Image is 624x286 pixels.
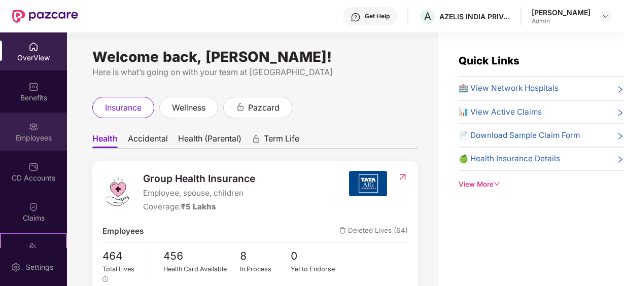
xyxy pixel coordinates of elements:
span: 📊 View Active Claims [459,106,542,118]
span: Employee, spouse, children [143,187,255,199]
span: pazcard [248,101,280,114]
span: ₹5 Lakhs [181,202,216,211]
span: 0 [291,248,341,264]
span: down [494,181,500,187]
span: Deleted Lives (64) [339,225,408,237]
img: deleteIcon [339,227,346,234]
img: svg+xml;base64,PHN2ZyB4bWxucz0iaHR0cDovL3d3dy53My5vcmcvMjAwMC9zdmciIHdpZHRoPSIyMSIgaGVpZ2h0PSIyMC... [28,242,39,252]
span: Health (Parental) [178,133,241,148]
span: 📄 Download Sample Claim Form [459,129,580,141]
div: Admin [532,17,591,25]
span: 456 [163,248,240,264]
span: 8 [240,248,291,264]
div: Settings [23,262,56,272]
img: svg+xml;base64,PHN2ZyBpZD0iRHJvcGRvd24tMzJ4MzIiIHhtbG5zPSJodHRwOi8vd3d3LnczLm9yZy8yMDAwL3N2ZyIgd2... [602,12,610,20]
span: wellness [172,101,205,114]
span: insurance [105,101,142,114]
span: right [616,84,624,94]
img: svg+xml;base64,PHN2ZyBpZD0iSGVscC0zMngzMiIgeG1sbnM9Imh0dHA6Ly93d3cudzMub3JnLzIwMDAvc3ZnIiB3aWR0aD... [351,12,361,22]
span: Quick Links [459,54,519,67]
img: svg+xml;base64,PHN2ZyBpZD0iQ2xhaW0iIHhtbG5zPSJodHRwOi8vd3d3LnczLm9yZy8yMDAwL3N2ZyIgd2lkdGg9IjIwIi... [28,202,39,212]
div: Here is what’s going on with your team at [GEOGRAPHIC_DATA] [92,66,418,79]
img: svg+xml;base64,PHN2ZyBpZD0iQmVuZWZpdHMiIHhtbG5zPSJodHRwOi8vd3d3LnczLm9yZy8yMDAwL3N2ZyIgd2lkdGg9Ij... [28,82,39,92]
div: Welcome back, [PERSON_NAME]! [92,53,418,61]
span: Health [92,133,118,148]
img: RedirectIcon [397,172,408,182]
img: svg+xml;base64,PHN2ZyBpZD0iU2V0dGluZy0yMHgyMCIgeG1sbnM9Imh0dHA6Ly93d3cudzMub3JnLzIwMDAvc3ZnIiB3aW... [11,262,21,272]
span: info-circle [102,276,108,282]
span: right [616,108,624,118]
span: Term Life [264,133,299,148]
div: animation [252,134,261,144]
div: [PERSON_NAME] [532,8,591,17]
span: 🍏 Health Insurance Details [459,153,560,165]
div: Health Card Available [163,264,240,274]
div: animation [236,102,245,112]
div: AZELIS INDIA PRIVATE LIMITED [439,12,510,21]
span: Accidental [128,133,168,148]
span: Group Health Insurance [143,171,255,186]
span: Employees [102,225,144,237]
span: right [616,131,624,141]
img: New Pazcare Logo [12,10,78,23]
span: Total Lives [102,265,134,273]
div: View More [459,179,624,190]
img: logo [102,176,133,207]
span: 🏥 View Network Hospitals [459,82,559,94]
img: svg+xml;base64,PHN2ZyBpZD0iQ0RfQWNjb3VudHMiIGRhdGEtbmFtZT0iQ0QgQWNjb3VudHMiIHhtbG5zPSJodHRwOi8vd3... [28,162,39,172]
div: Yet to Endorse [291,264,341,274]
div: Coverage: [143,201,255,213]
div: In Process [240,264,291,274]
div: Get Help [365,12,390,20]
img: svg+xml;base64,PHN2ZyBpZD0iSG9tZSIgeG1sbnM9Imh0dHA6Ly93d3cudzMub3JnLzIwMDAvc3ZnIiB3aWR0aD0iMjAiIG... [28,42,39,52]
img: insurerIcon [349,171,387,196]
span: A [424,10,431,22]
span: right [616,155,624,165]
span: 464 [102,248,141,264]
img: svg+xml;base64,PHN2ZyBpZD0iRW1wbG95ZWVzIiB4bWxucz0iaHR0cDovL3d3dy53My5vcmcvMjAwMC9zdmciIHdpZHRoPS... [28,122,39,132]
